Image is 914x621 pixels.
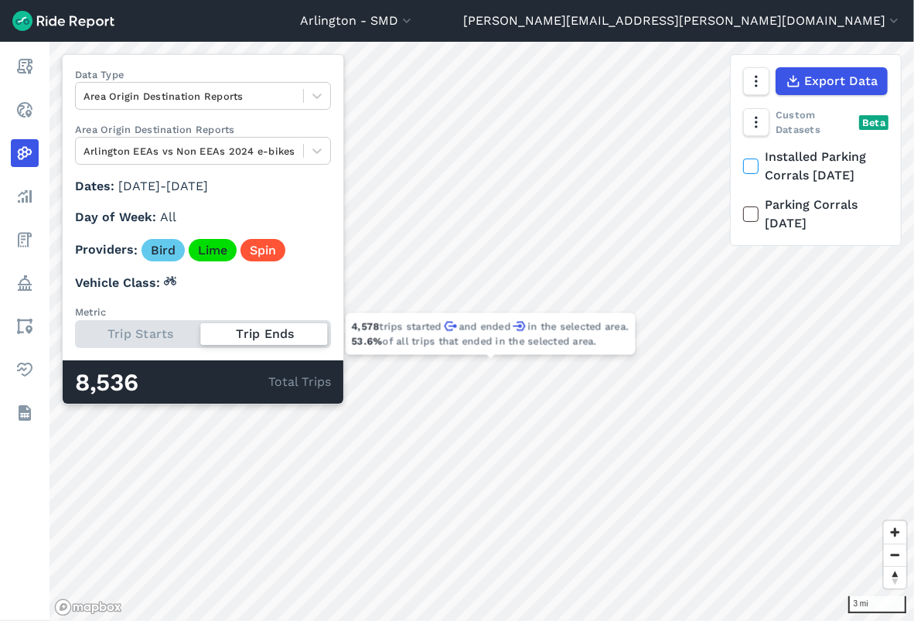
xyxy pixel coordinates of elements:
[75,67,331,82] label: Data Type
[776,67,888,95] button: Export Data
[189,239,237,261] a: Lime
[743,148,888,185] label: Installed Parking Corrals [DATE]
[11,183,39,210] a: Analyze
[11,312,39,340] a: Areas
[75,243,142,258] span: Providers
[884,544,906,566] button: Zoom out
[11,356,39,384] a: Health
[11,96,39,124] a: Realtime
[160,210,176,224] span: All
[300,12,414,30] button: Arlington - SMD
[75,122,331,137] label: Area Origin Destination Reports
[11,399,39,427] a: Datasets
[11,226,39,254] a: Fees
[804,72,878,90] span: Export Data
[12,11,114,31] img: Ride Report
[11,53,39,80] a: Report
[75,305,331,319] div: Metric
[11,269,39,297] a: Policy
[743,107,888,137] div: Custom Datasets
[75,179,118,193] span: Dates
[848,596,906,613] div: 3 mi
[743,196,888,233] label: Parking Corrals [DATE]
[49,42,914,621] canvas: Map
[54,599,122,616] a: Mapbox logo
[11,139,39,167] a: Heatmaps
[240,239,285,261] a: Spin
[63,360,343,404] div: Total Trips
[463,12,902,30] button: [PERSON_NAME][EMAIL_ADDRESS][PERSON_NAME][DOMAIN_NAME]
[859,115,888,130] div: Beta
[884,521,906,544] button: Zoom in
[118,179,208,193] span: [DATE] - [DATE]
[75,210,160,224] span: Day of Week
[884,566,906,589] button: Reset bearing to north
[75,275,164,290] span: Vehicle Class
[75,373,268,393] div: 8,536
[142,239,185,261] a: Bird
